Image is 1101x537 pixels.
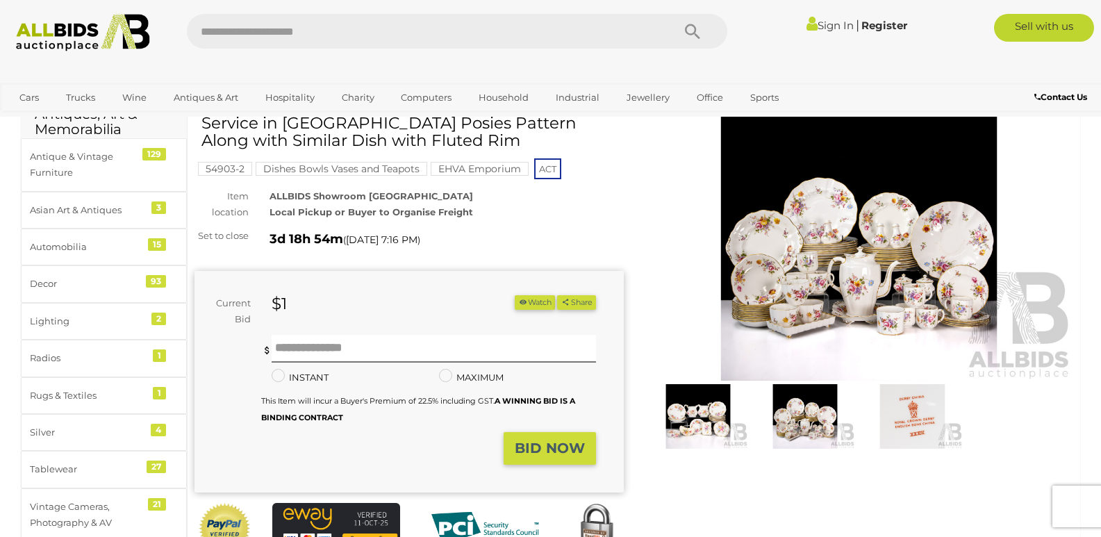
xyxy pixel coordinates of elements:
a: Dishes Bowls Vases and Teapots [256,163,427,174]
a: Register [861,19,907,32]
button: Share [557,295,595,310]
a: Household [470,86,538,109]
div: 1 [153,387,166,399]
a: Jewellery [618,86,679,109]
a: Silver 4 [21,414,187,451]
div: 129 [142,148,166,160]
a: Sell with us [994,14,1093,42]
span: ( ) [343,234,420,245]
a: Contact Us [1034,90,1091,105]
mark: Dishes Bowls Vases and Teapots [256,162,427,176]
b: A WINNING BID IS A BINDING CONTRACT [261,396,575,422]
a: Wine [113,86,156,109]
a: Tablewear 27 [21,451,187,488]
div: Lighting [30,313,144,329]
div: Radios [30,350,144,366]
div: Current Bid [194,295,261,328]
label: INSTANT [272,370,329,386]
div: Vintage Cameras, Photography & AV [30,499,144,531]
img: Vintage 78 Piece Royal Crown Derby Partial Dinner Service in Derby Posies Pattern Along with Simi... [645,104,1074,381]
a: Antiques & Art [165,86,247,109]
div: 3 [151,201,166,214]
img: Vintage 78 Piece Royal Crown Derby Partial Dinner Service in Derby Posies Pattern Along with Simi... [648,384,748,449]
a: Trucks [57,86,104,109]
img: Allbids.com.au [8,14,158,51]
a: 54903-2 [198,163,252,174]
a: Automobilia 15 [21,229,187,265]
a: Antique & Vintage Furniture 129 [21,138,187,192]
li: Watch this item [515,295,555,310]
b: Contact Us [1034,92,1087,102]
a: Rugs & Textiles 1 [21,377,187,414]
a: Office [688,86,732,109]
div: 93 [146,275,166,288]
div: Tablewear [30,461,144,477]
a: Hospitality [256,86,324,109]
strong: Local Pickup or Buyer to Organise Freight [270,206,473,217]
div: Set to close [184,228,259,244]
a: EHVA Emporium [431,163,529,174]
div: Item location [184,188,259,221]
span: ACT [534,158,561,179]
strong: $1 [272,294,287,313]
span: | [856,17,859,33]
h2: Antiques, Art & Memorabilia [35,106,173,137]
div: Automobilia [30,239,144,255]
img: Vintage 78 Piece Royal Crown Derby Partial Dinner Service in Derby Posies Pattern Along with Simi... [755,384,855,449]
a: [GEOGRAPHIC_DATA] [10,110,127,133]
a: Computers [392,86,461,109]
a: Cars [10,86,48,109]
mark: 54903-2 [198,162,252,176]
div: Rugs & Textiles [30,388,144,404]
a: Industrial [547,86,609,109]
strong: ALLBIDS Showroom [GEOGRAPHIC_DATA] [270,190,473,201]
button: BID NOW [504,432,596,465]
div: Decor [30,276,144,292]
strong: BID NOW [515,440,585,456]
div: 21 [148,498,166,511]
div: 2 [151,313,166,325]
div: Asian Art & Antiques [30,202,144,218]
div: Silver [30,424,144,440]
h1: Vintage 78 Piece Royal Crown Derby Partial Dinner Service in [GEOGRAPHIC_DATA] Posies Pattern Alo... [201,97,620,150]
a: Lighting 2 [21,303,187,340]
button: Search [658,14,727,49]
div: Antique & Vintage Furniture [30,149,144,181]
div: 1 [153,349,166,362]
small: This Item will incur a Buyer's Premium of 22.5% including GST. [261,396,575,422]
a: Sports [741,86,788,109]
div: 15 [148,238,166,251]
a: Asian Art & Antiques 3 [21,192,187,229]
button: Watch [515,295,555,310]
div: 4 [151,424,166,436]
a: Sign In [806,19,854,32]
span: [DATE] 7:16 PM [346,233,417,246]
div: 27 [147,461,166,473]
a: Decor 93 [21,265,187,302]
mark: EHVA Emporium [431,162,529,176]
label: MAXIMUM [439,370,504,386]
img: Vintage 78 Piece Royal Crown Derby Partial Dinner Service in Derby Posies Pattern Along with Simi... [862,384,962,449]
strong: 3d 18h 54m [270,231,343,247]
a: Charity [333,86,383,109]
a: Radios 1 [21,340,187,377]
